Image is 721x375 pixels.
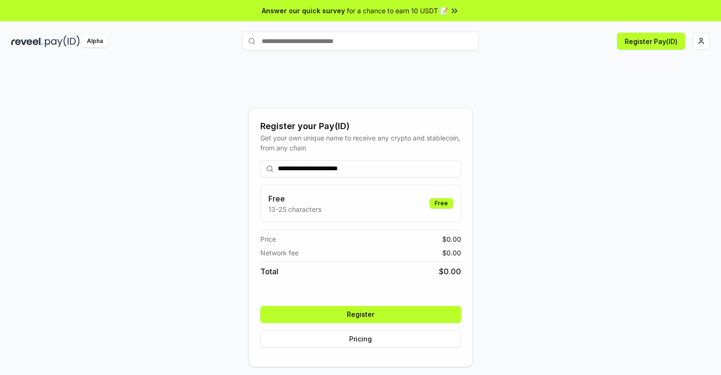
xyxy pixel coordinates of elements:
[260,133,461,153] div: Get your own unique name to receive any crypto and stablecoin, from any chain
[260,248,299,258] span: Network fee
[439,266,461,277] span: $ 0.00
[429,198,453,209] div: Free
[268,193,321,204] h3: Free
[268,204,321,214] p: 13-25 characters
[347,6,448,16] span: for a chance to earn 10 USDT 📝
[11,35,43,47] img: reveel_dark
[442,234,461,244] span: $ 0.00
[442,248,461,258] span: $ 0.00
[617,33,685,50] button: Register Pay(ID)
[82,35,108,47] div: Alpha
[45,35,80,47] img: pay_id
[262,6,345,16] span: Answer our quick survey
[260,120,461,133] div: Register your Pay(ID)
[260,266,278,277] span: Total
[260,331,461,348] button: Pricing
[260,234,276,244] span: Price
[260,306,461,323] button: Register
